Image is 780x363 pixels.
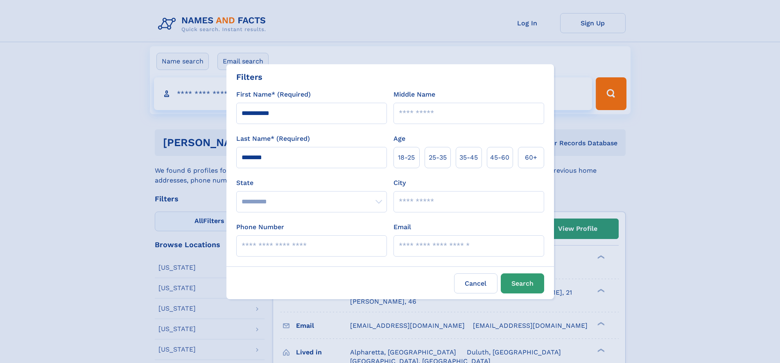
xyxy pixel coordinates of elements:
[393,90,435,99] label: Middle Name
[393,178,406,188] label: City
[393,134,405,144] label: Age
[501,273,544,293] button: Search
[459,153,478,162] span: 35‑45
[525,153,537,162] span: 60+
[236,222,284,232] label: Phone Number
[236,71,262,83] div: Filters
[236,90,311,99] label: First Name* (Required)
[454,273,497,293] label: Cancel
[490,153,509,162] span: 45‑60
[398,153,415,162] span: 18‑25
[393,222,411,232] label: Email
[236,134,310,144] label: Last Name* (Required)
[429,153,447,162] span: 25‑35
[236,178,387,188] label: State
